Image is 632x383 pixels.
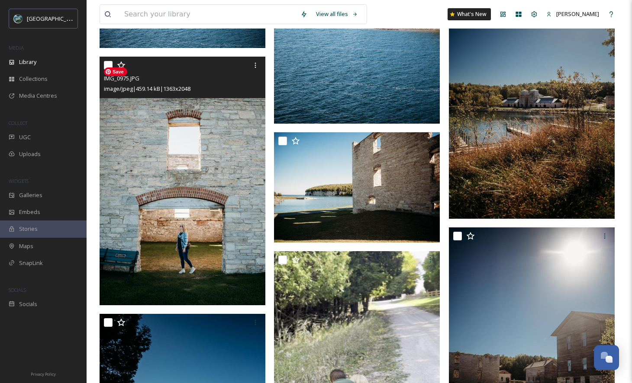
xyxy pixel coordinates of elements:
[9,45,24,51] span: MEDIA
[274,132,440,243] img: IMG_0974.JPG
[19,133,31,141] span: UGC
[448,8,491,20] a: What's New
[100,57,265,306] img: IMG_0975.JPG
[14,14,23,23] img: uplogo-summer%20bg.jpg
[19,150,41,158] span: Uploads
[19,191,42,199] span: Galleries
[594,345,619,370] button: Open Chat
[120,5,296,24] input: Search your library
[19,259,43,267] span: SnapLink
[104,85,190,93] span: image/jpeg | 459.14 kB | 1363 x 2048
[27,14,111,22] span: [GEOGRAPHIC_DATA][US_STATE]
[31,368,56,379] a: Privacy Policy
[9,120,27,126] span: COLLECT
[104,74,139,82] span: IMG_0975.JPG
[19,58,36,66] span: Library
[19,92,57,100] span: Media Centres
[312,6,362,22] a: View all files
[19,300,37,308] span: Socials
[9,178,29,184] span: WIDGETS
[19,208,40,216] span: Embeds
[104,67,127,76] span: Save
[19,225,38,233] span: Stories
[556,10,599,18] span: [PERSON_NAME]
[19,242,33,250] span: Maps
[19,75,48,83] span: Collections
[9,287,26,293] span: SOCIALS
[542,6,603,22] a: [PERSON_NAME]
[31,371,56,377] span: Privacy Policy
